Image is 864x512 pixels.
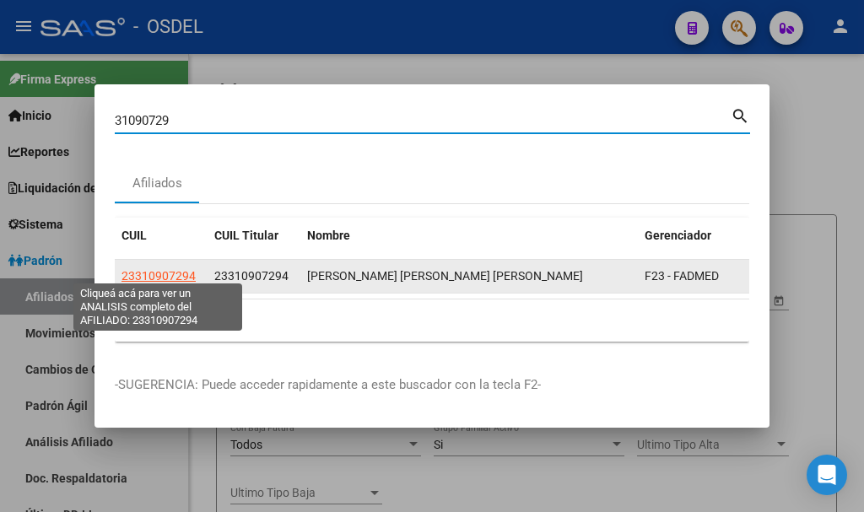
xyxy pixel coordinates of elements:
[645,269,719,283] span: F23 - FADMED
[638,218,756,254] datatable-header-cell: Gerenciador
[807,455,847,495] div: Open Intercom Messenger
[115,218,208,254] datatable-header-cell: CUIL
[115,375,749,395] p: -SUGERENCIA: Puede acceder rapidamente a este buscador con la tecla F2-
[307,229,350,242] span: Nombre
[645,229,711,242] span: Gerenciador
[307,267,631,286] div: [PERSON_NAME] [PERSON_NAME] [PERSON_NAME]
[214,229,278,242] span: CUIL Titular
[214,269,289,283] span: 23310907294
[121,269,196,283] span: 23310907294
[208,218,300,254] datatable-header-cell: CUIL Titular
[115,299,749,342] div: 1 total
[300,218,638,254] datatable-header-cell: Nombre
[731,105,750,125] mat-icon: search
[132,174,182,193] div: Afiliados
[121,229,147,242] span: CUIL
